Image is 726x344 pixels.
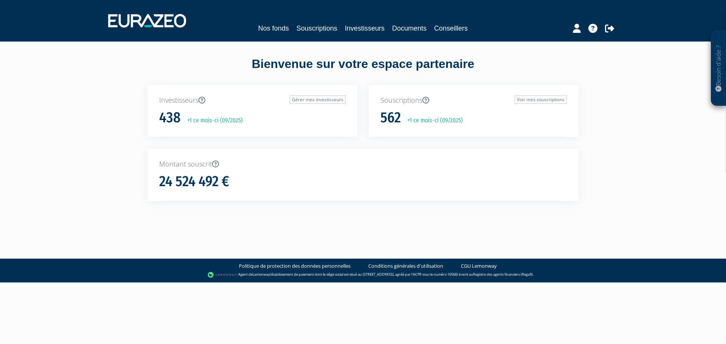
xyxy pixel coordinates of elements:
[380,96,567,105] p: Souscriptions
[380,110,401,126] h1: 562
[108,14,186,28] img: 1732889491-logotype_eurazeo_blanc_rvb.png
[159,110,181,126] h1: 438
[159,96,346,105] p: Investisseurs
[473,272,533,277] a: Registre des agents financiers (Regafi)
[392,23,427,34] a: Documents
[182,116,243,125] p: +1 ce mois-ci (09/2025)
[159,174,229,190] h1: 24 524 492 €
[296,23,337,34] a: Souscriptions
[368,262,443,270] a: Conditions générales d'utilisation
[402,116,463,125] p: +1 ce mois-ci (09/2025)
[8,271,718,279] div: - Agent de (établissement de paiement dont le siège social est situé au [STREET_ADDRESS], agréé p...
[345,23,385,34] a: Investisseurs
[239,262,351,270] a: Politique de protection des données personnelles
[253,272,270,277] a: Lemonway
[515,96,567,104] a: Voir mes souscriptions
[290,96,346,104] a: Gérer mes investisseurs
[434,23,468,34] a: Conseillers
[714,34,723,102] p: Besoin d'aide ?
[461,262,497,270] a: CGU Lemonway
[159,159,567,169] p: Montant souscrit
[258,23,289,34] a: Nos fonds
[142,56,584,85] div: Bienvenue sur votre espace partenaire
[208,271,237,279] img: logo-lemonway.png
